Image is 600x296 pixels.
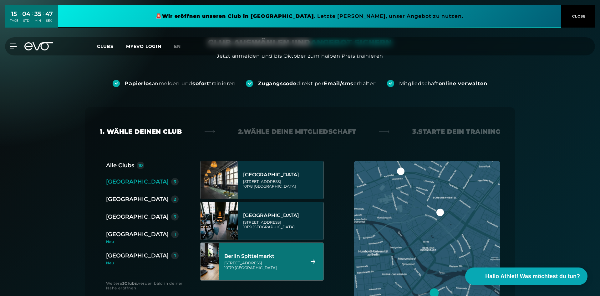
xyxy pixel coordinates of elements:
[192,80,209,86] strong: sofort
[125,281,137,286] strong: Clubs
[32,10,33,27] div: :
[45,9,53,18] div: 47
[243,172,322,178] div: [GEOGRAPHIC_DATA]
[138,163,143,168] div: 10
[465,267,587,285] button: Hallo Athlet! Was möchtest du tun?
[10,9,18,18] div: 15
[97,43,126,49] a: Clubs
[125,80,152,86] strong: Papierlos
[106,240,184,244] div: Neu
[201,161,238,199] img: Berlin Alexanderplatz
[324,80,353,86] strong: Email/sms
[10,18,18,23] div: TAGE
[100,127,182,136] div: 1. Wähle deinen Club
[485,272,580,281] span: Hallo Athlet! Was möchtest du tun?
[399,80,487,87] div: Mitgliedschaft
[174,215,176,219] div: 3
[22,9,30,18] div: 04
[191,243,229,280] img: Berlin Spittelmarkt
[106,230,169,239] div: [GEOGRAPHIC_DATA]
[174,44,181,49] span: en
[174,43,188,50] a: en
[106,281,188,290] div: Weitere werden bald in deiner Nähe eröffnen
[106,212,169,221] div: [GEOGRAPHIC_DATA]
[43,10,44,27] div: :
[106,161,134,170] div: Alle Clubs
[34,9,41,18] div: 35
[258,80,377,87] div: direkt per erhalten
[243,179,322,189] div: [STREET_ADDRESS] 10178 [GEOGRAPHIC_DATA]
[106,251,169,260] div: [GEOGRAPHIC_DATA]
[224,261,303,270] div: [STREET_ADDRESS] 10179 [GEOGRAPHIC_DATA]
[122,281,125,286] strong: 3
[243,220,322,229] div: [STREET_ADDRESS] 10119 [GEOGRAPHIC_DATA]
[125,80,236,87] div: anmelden und trainieren
[224,253,303,259] div: Berlin Spittelmarkt
[106,177,169,186] div: [GEOGRAPHIC_DATA]
[22,18,30,23] div: STD
[174,232,176,236] div: 1
[243,212,322,219] div: [GEOGRAPHIC_DATA]
[561,5,595,28] button: CLOSE
[439,80,487,86] strong: online verwalten
[571,13,586,19] span: CLOSE
[106,261,179,265] div: Neu
[412,127,500,136] div: 3. Starte dein Training
[106,195,169,204] div: [GEOGRAPHIC_DATA]
[174,197,176,201] div: 2
[45,18,53,23] div: SEK
[34,18,41,23] div: MIN
[238,127,356,136] div: 2. Wähle deine Mitgliedschaft
[201,202,238,240] img: Berlin Rosenthaler Platz
[174,179,176,184] div: 3
[126,44,161,49] a: MYEVO LOGIN
[97,44,114,49] span: Clubs
[174,253,176,258] div: 1
[20,10,21,27] div: :
[258,80,297,86] strong: Zugangscode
